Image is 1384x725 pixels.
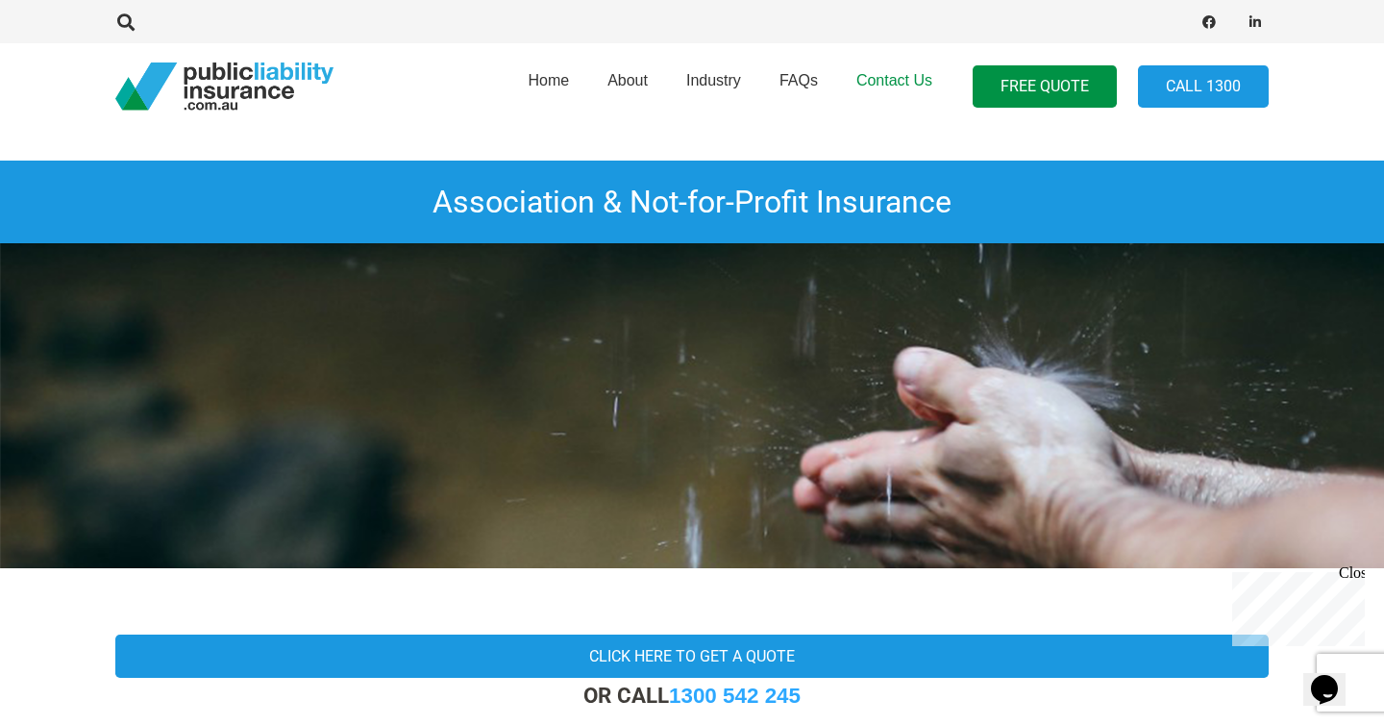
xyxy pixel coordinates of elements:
[583,683,801,708] strong: OR CALL
[8,8,133,139] div: Chat live with an agent now!Close
[115,62,334,111] a: pli_logotransparent
[107,13,145,31] a: Search
[1224,564,1365,646] iframe: chat widget
[115,635,1269,678] a: Click Here To Get a Quote
[588,37,667,136] a: About
[1196,9,1223,36] a: Facebook
[686,72,741,88] span: Industry
[837,37,951,136] a: Contact Us
[508,37,588,136] a: Home
[669,684,801,708] a: 1300 542 245
[667,37,760,136] a: Industry
[1303,648,1365,706] iframe: chat widget
[779,72,818,88] span: FAQs
[1138,65,1269,109] a: Call 1300
[1242,9,1269,36] a: LinkedIn
[760,37,837,136] a: FAQs
[607,72,648,88] span: About
[856,72,932,88] span: Contact Us
[528,72,569,88] span: Home
[973,65,1117,109] a: FREE QUOTE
